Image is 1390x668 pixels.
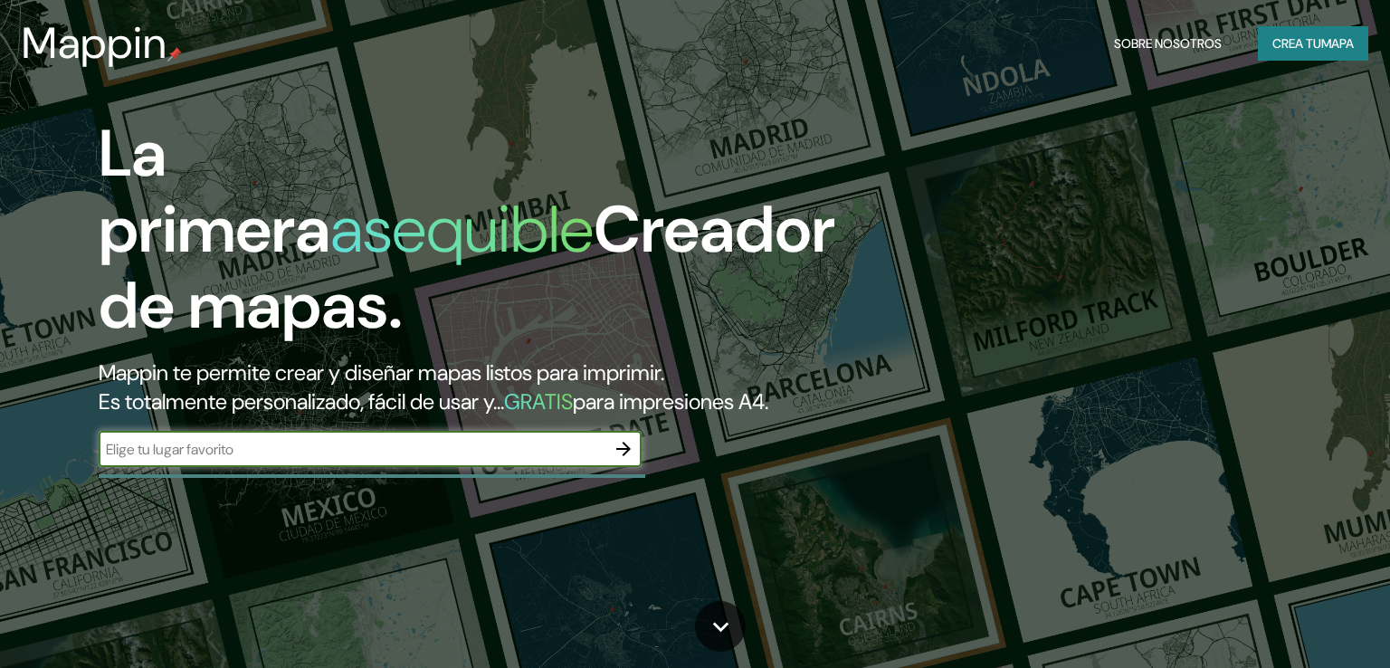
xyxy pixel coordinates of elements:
[1272,35,1321,52] font: Crea tu
[22,14,167,72] font: Mappin
[1258,26,1368,61] button: Crea tumapa
[504,387,573,415] font: GRATIS
[1229,597,1370,648] iframe: Help widget launcher
[99,387,504,415] font: Es totalmente personalizado, fácil de usar y...
[573,387,768,415] font: para impresiones A4.
[1321,35,1354,52] font: mapa
[330,187,594,272] font: asequible
[99,358,664,386] font: Mappin te permite crear y diseñar mapas listos para imprimir.
[1114,35,1222,52] font: Sobre nosotros
[99,111,330,272] font: La primera
[167,47,182,62] img: pin de mapeo
[99,187,835,348] font: Creador de mapas.
[99,439,605,460] input: Elige tu lugar favorito
[1107,26,1229,61] button: Sobre nosotros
